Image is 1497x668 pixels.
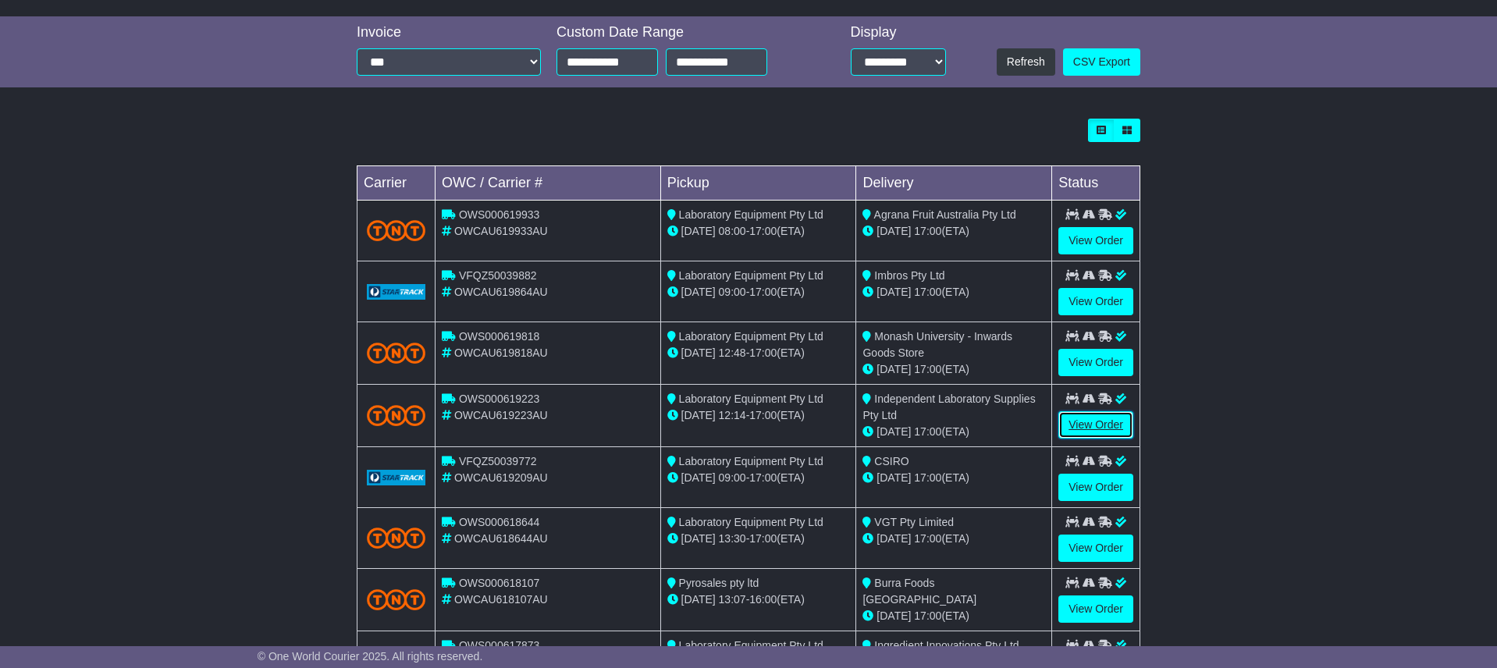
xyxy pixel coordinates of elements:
span: OWS000619223 [459,393,540,405]
span: 08:00 [719,225,746,237]
span: [DATE] [681,532,716,545]
span: Laboratory Equipment Pty Ltd [679,208,823,221]
span: 12:48 [719,346,746,359]
span: [DATE] [877,425,911,438]
span: © One World Courier 2025. All rights reserved. [258,650,483,663]
img: TNT_Domestic.png [367,405,425,426]
span: OWCAU619933AU [454,225,548,237]
a: View Order [1058,535,1133,562]
span: OWS000618107 [459,577,540,589]
span: 17:00 [914,532,941,545]
span: [DATE] [877,363,911,375]
img: GetCarrierServiceLogo [367,284,425,300]
span: Independent Laboratory Supplies Pty Ltd [862,393,1035,421]
div: - (ETA) [667,592,850,608]
a: View Order [1058,227,1133,254]
span: OWS000619818 [459,330,540,343]
span: Laboratory Equipment Pty Ltd [679,516,823,528]
span: [DATE] [877,609,911,622]
span: [DATE] [681,593,716,606]
img: TNT_Domestic.png [367,220,425,241]
span: 17:00 [749,409,777,421]
div: - (ETA) [667,223,850,240]
a: View Order [1058,288,1133,315]
div: - (ETA) [667,345,850,361]
span: [DATE] [877,471,911,484]
span: OWCAU618107AU [454,593,548,606]
div: Display [851,24,946,41]
span: OWCAU619209AU [454,471,548,484]
span: [DATE] [877,532,911,545]
span: OWS000617873 [459,639,540,652]
div: - (ETA) [667,284,850,300]
span: 09:00 [719,471,746,484]
span: [DATE] [681,225,716,237]
td: Carrier [357,166,436,201]
span: VFQZ50039772 [459,455,537,467]
span: Imbros Pty Ltd [874,269,944,282]
span: 17:00 [914,609,941,622]
div: (ETA) [862,608,1045,624]
div: - (ETA) [667,531,850,547]
div: (ETA) [862,470,1045,486]
span: 17:00 [914,225,941,237]
span: 13:30 [719,532,746,545]
img: TNT_Domestic.png [367,343,425,364]
span: VGT Pty Limited [874,516,954,528]
span: [DATE] [681,471,716,484]
span: OWCAU619818AU [454,346,548,359]
td: Status [1052,166,1140,201]
span: Laboratory Equipment Pty Ltd [679,639,823,652]
span: 17:00 [749,286,777,298]
div: (ETA) [862,424,1045,440]
span: 17:00 [749,471,777,484]
a: View Order [1058,349,1133,376]
div: Invoice [357,24,541,41]
span: Laboratory Equipment Pty Ltd [679,330,823,343]
span: 12:14 [719,409,746,421]
span: [DATE] [681,286,716,298]
span: CSIRO [874,455,909,467]
span: Agrana Fruit Australia Pty Ltd [874,208,1016,221]
span: 17:00 [749,346,777,359]
span: OWS000619933 [459,208,540,221]
span: [DATE] [877,286,911,298]
span: OWCAU619223AU [454,409,548,421]
td: Pickup [660,166,856,201]
span: OWCAU619864AU [454,286,548,298]
a: CSV Export [1063,48,1140,76]
span: OWCAU618644AU [454,532,548,545]
div: - (ETA) [667,470,850,486]
span: Laboratory Equipment Pty Ltd [679,455,823,467]
span: 17:00 [914,425,941,438]
span: 17:00 [749,225,777,237]
span: 09:00 [719,286,746,298]
span: Pyrosales pty ltd [679,577,759,589]
span: Ingredient Innovations Pty Ltd [874,639,1019,652]
span: [DATE] [877,225,911,237]
span: 17:00 [914,286,941,298]
span: 17:00 [914,363,941,375]
img: TNT_Domestic.png [367,589,425,610]
span: VFQZ50039882 [459,269,537,282]
span: 17:00 [914,471,941,484]
span: Burra Foods [GEOGRAPHIC_DATA] [862,577,976,606]
span: [DATE] [681,346,716,359]
div: (ETA) [862,284,1045,300]
img: GetCarrierServiceLogo [367,470,425,485]
span: [DATE] [681,409,716,421]
span: Monash University - Inwards Goods Store [862,330,1012,359]
span: OWS000618644 [459,516,540,528]
div: (ETA) [862,223,1045,240]
span: Laboratory Equipment Pty Ltd [679,269,823,282]
td: OWC / Carrier # [436,166,661,201]
td: Delivery [856,166,1052,201]
a: View Order [1058,474,1133,501]
a: View Order [1058,595,1133,623]
div: (ETA) [862,361,1045,378]
span: 13:07 [719,593,746,606]
span: 16:00 [749,593,777,606]
div: - (ETA) [667,407,850,424]
div: Custom Date Range [556,24,807,41]
a: View Order [1058,411,1133,439]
